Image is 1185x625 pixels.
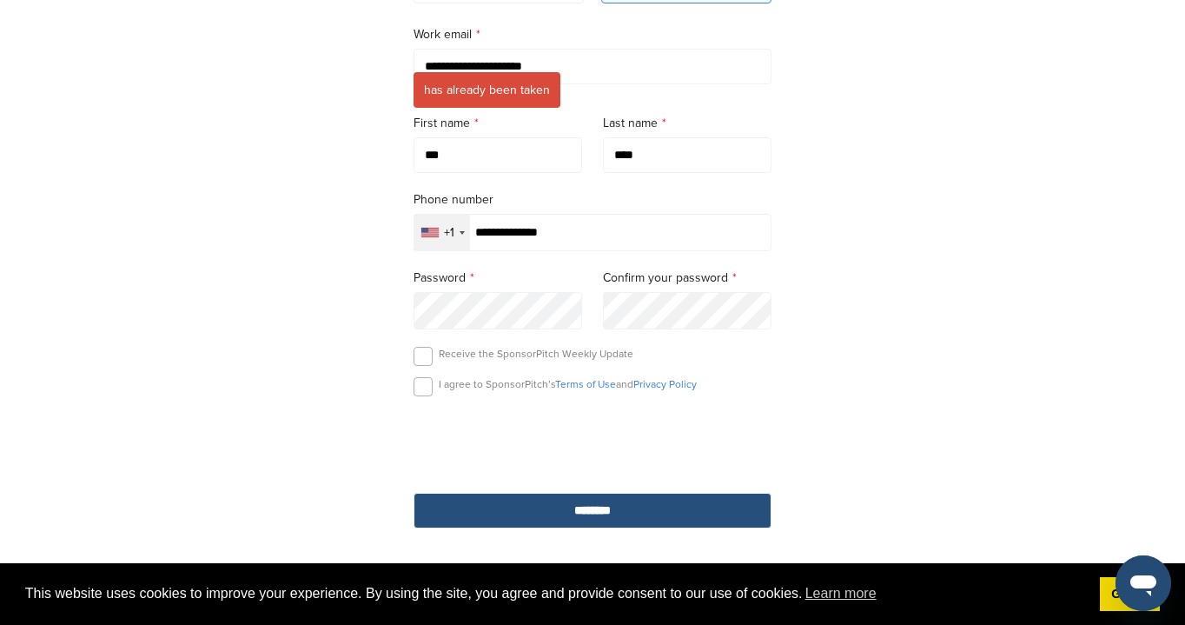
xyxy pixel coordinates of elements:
a: Privacy Policy [633,378,697,390]
label: Password [414,269,582,288]
label: Last name [603,114,771,133]
label: Work email [414,25,771,44]
label: First name [414,114,582,133]
div: Selected country [414,215,470,250]
iframe: reCAPTCHA [493,416,692,468]
div: +1 [444,227,454,239]
span: has already been taken [414,72,560,108]
span: This website uses cookies to improve your experience. By using the site, you agree and provide co... [25,581,1086,607]
label: Phone number [414,190,771,209]
a: learn more about cookies [803,581,879,607]
a: Terms of Use [555,378,616,390]
a: dismiss cookie message [1100,577,1160,612]
label: Confirm your password [603,269,771,288]
p: I agree to SponsorPitch’s and [439,377,697,391]
p: Receive the SponsorPitch Weekly Update [439,347,633,361]
iframe: Button to launch messaging window [1115,555,1171,611]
